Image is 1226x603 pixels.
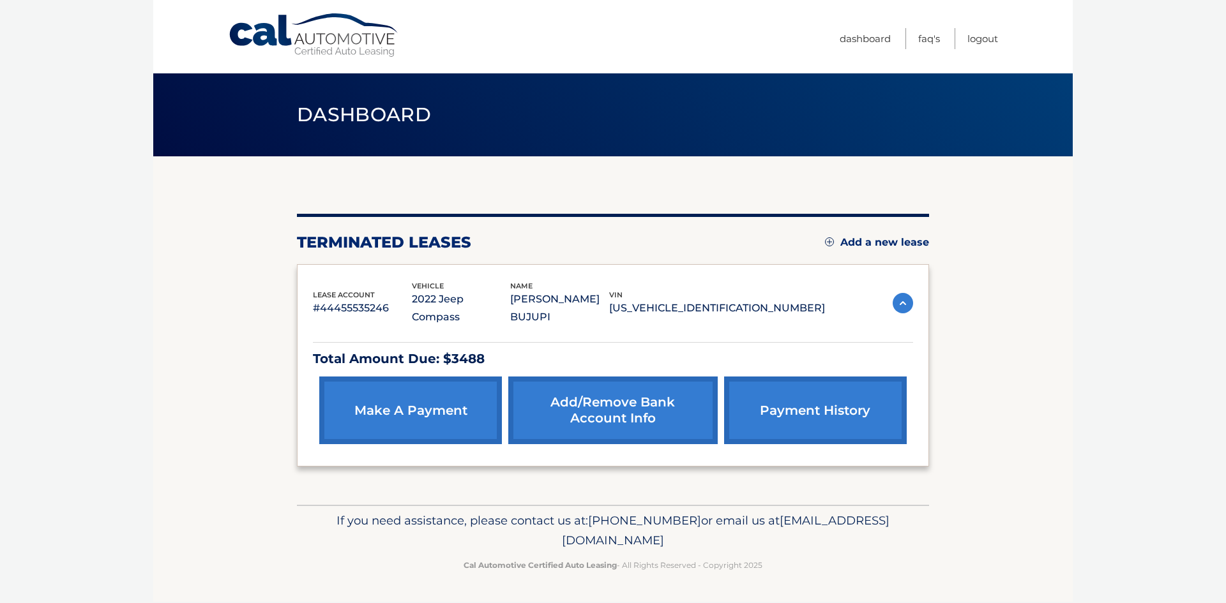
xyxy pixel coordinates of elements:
[510,281,533,290] span: name
[508,376,717,444] a: Add/Remove bank account info
[464,560,617,570] strong: Cal Automotive Certified Auto Leasing
[305,510,921,551] p: If you need assistance, please contact us at: or email us at
[588,513,701,528] span: [PHONE_NUMBER]
[609,299,825,317] p: [US_VEHICLE_IDENTIFICATION_NUMBER]
[724,376,907,444] a: payment history
[918,28,940,49] a: FAQ's
[967,28,998,49] a: Logout
[313,348,913,370] p: Total Amount Due: $3488
[313,290,375,299] span: lease account
[412,290,511,326] p: 2022 Jeep Compass
[510,290,609,326] p: [PERSON_NAME] BUJUPI
[305,558,921,572] p: - All Rights Reserved - Copyright 2025
[825,237,834,246] img: add.svg
[840,28,891,49] a: Dashboard
[893,293,913,313] img: accordion-active.svg
[609,290,623,299] span: vin
[297,103,431,126] span: Dashboard
[412,281,444,290] span: vehicle
[228,13,400,58] a: Cal Automotive
[313,299,412,317] p: #44455535246
[319,376,502,444] a: make a payment
[825,236,929,249] a: Add a new lease
[297,233,471,252] h2: terminated leases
